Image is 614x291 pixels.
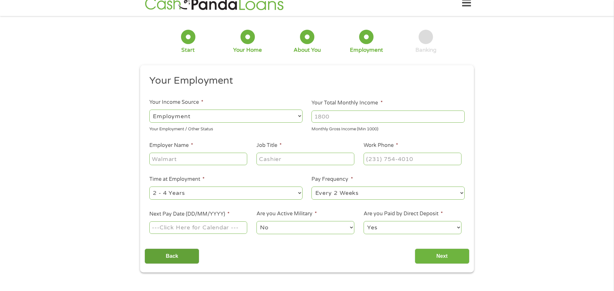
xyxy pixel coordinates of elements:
div: Start [181,47,195,54]
div: Your Home [233,47,262,54]
label: Are you Paid by Direct Deposit [364,211,443,217]
input: 1800 [311,111,465,123]
div: Monthly Gross Income (Min 1000) [311,124,465,133]
input: Next [415,249,469,264]
div: Employment [350,47,383,54]
label: Job Title [256,142,282,149]
input: Cashier [256,153,354,165]
label: Are you Active Military [256,211,317,217]
div: About You [294,47,321,54]
label: Your Income Source [149,99,203,106]
label: Pay Frequency [311,176,353,183]
input: Back [145,249,199,264]
label: Work Phone [364,142,398,149]
div: Your Employment / Other Status [149,124,303,133]
div: Banking [415,47,437,54]
label: Time at Employment [149,176,205,183]
label: Your Total Monthly Income [311,100,382,106]
input: (231) 754-4010 [364,153,461,165]
label: Next Pay Date (DD/MM/YYYY) [149,211,230,218]
input: Walmart [149,153,247,165]
label: Employer Name [149,142,193,149]
h2: Your Employment [149,74,460,87]
input: ---Click Here for Calendar --- [149,221,247,234]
